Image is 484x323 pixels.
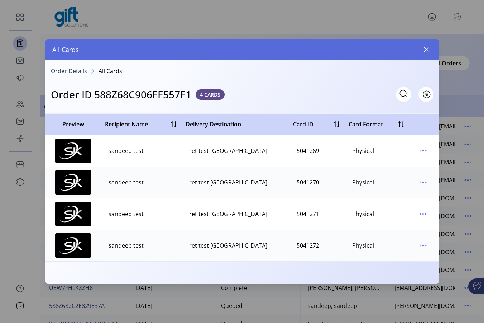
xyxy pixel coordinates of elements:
[297,178,319,187] div: 5041270
[55,233,91,258] img: preview
[55,202,91,226] img: preview
[417,240,429,251] button: menu
[297,210,319,218] div: 5041271
[417,177,429,188] button: menu
[51,87,191,102] h3: Order ID 588Z68C906FF557F1
[186,120,241,128] span: Delivery Destination
[55,139,91,163] img: preview
[109,210,144,218] div: sandeep test
[417,208,429,220] button: menu
[349,120,383,128] span: Card Format
[352,210,374,218] div: Physical
[196,89,225,100] span: 4 CARDS
[109,178,144,187] div: sandeep test
[189,210,267,218] div: ret test [GEOGRAPHIC_DATA]
[99,68,122,74] span: All Cards
[352,178,374,187] div: Physical
[297,146,319,155] div: 5041269
[189,178,267,187] div: ret test [GEOGRAPHIC_DATA]
[105,120,148,128] span: Recipient Name
[51,68,87,74] a: Order Details
[293,120,313,128] span: Card ID
[189,146,267,155] div: ret test [GEOGRAPHIC_DATA]
[352,241,374,250] div: Physical
[109,146,144,155] div: sandeep test
[52,45,79,55] span: All Cards
[55,170,91,195] img: preview
[49,120,97,128] span: Preview
[109,241,144,250] div: sandeep test
[417,145,429,156] button: menu
[352,146,374,155] div: Physical
[297,241,319,250] div: 5041272
[189,241,267,250] div: ret test [GEOGRAPHIC_DATA]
